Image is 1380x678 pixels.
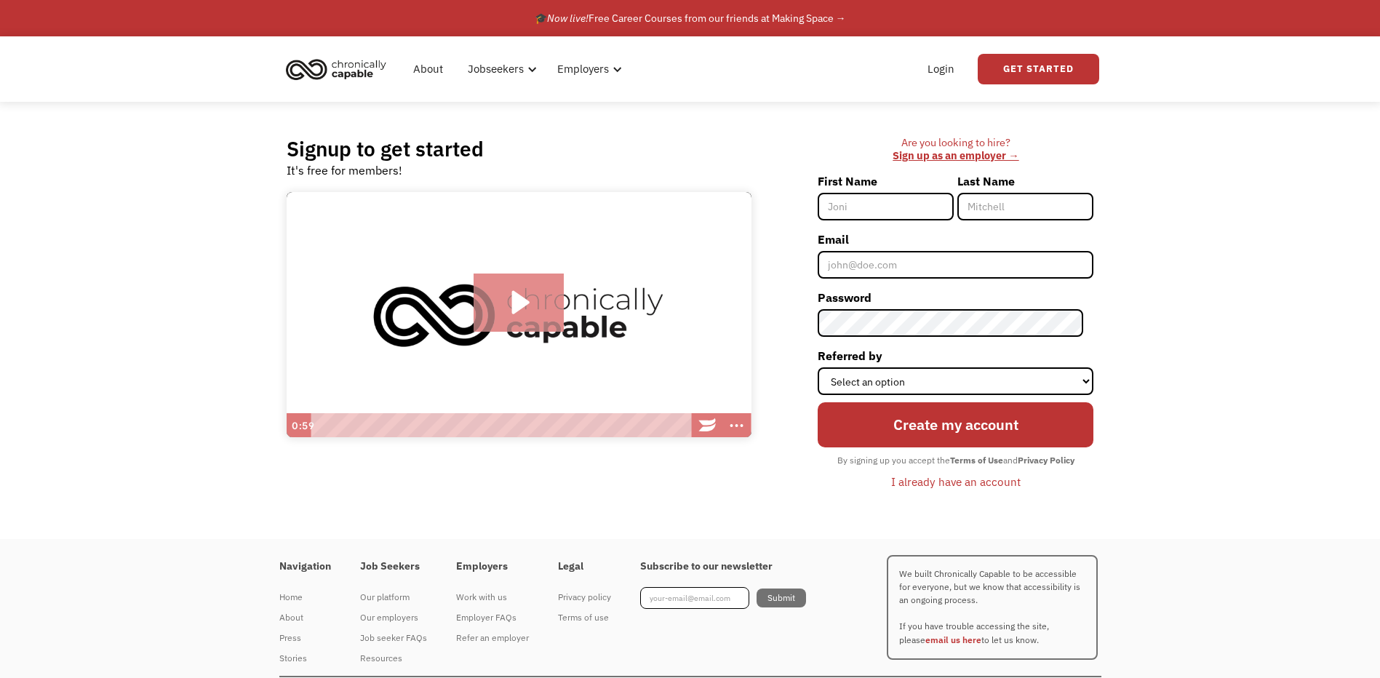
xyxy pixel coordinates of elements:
[950,455,1003,466] strong: Terms of Use
[558,587,611,607] a: Privacy policy
[456,587,529,607] a: Work with us
[957,193,1093,220] input: Mitchell
[549,46,626,92] div: Employers
[757,589,806,607] input: Submit
[722,413,751,438] button: Show more buttons
[360,560,427,573] h4: Job Seekers
[880,469,1032,494] a: I already have an account
[456,560,529,573] h4: Employers
[456,628,529,648] a: Refer an employer
[474,274,565,332] button: Play Video: Introducing Chronically Capable
[279,650,331,667] div: Stories
[818,193,954,220] input: Joni
[818,136,1093,163] div: Are you looking to hire? ‍
[640,587,806,609] form: Footer Newsletter
[459,46,541,92] div: Jobseekers
[456,607,529,628] a: Employer FAQs
[282,53,391,85] img: Chronically Capable logo
[456,609,529,626] div: Employer FAQs
[640,587,749,609] input: your-email@email.com
[279,629,331,647] div: Press
[557,60,609,78] div: Employers
[547,12,589,25] em: Now live!
[360,628,427,648] a: Job seeker FAQs
[818,228,1093,251] label: Email
[818,402,1093,447] input: Create my account
[279,607,331,628] a: About
[830,451,1082,470] div: By signing up you accept the and
[279,560,331,573] h4: Navigation
[287,161,402,179] div: It's free for members!
[978,54,1099,84] a: Get Started
[282,53,397,85] a: home
[640,560,806,573] h4: Subscribe to our newsletter
[818,169,954,193] label: First Name
[818,169,1093,494] form: Member-Signup-Form
[818,344,1093,367] label: Referred by
[535,9,846,27] div: 🎓 Free Career Courses from our friends at Making Space →
[558,607,611,628] a: Terms of use
[558,560,611,573] h4: Legal
[456,629,529,647] div: Refer an employer
[404,46,452,92] a: About
[558,609,611,626] div: Terms of use
[287,136,484,161] h2: Signup to get started
[360,587,427,607] a: Our platform
[919,46,963,92] a: Login
[279,589,331,606] div: Home
[360,629,427,647] div: Job seeker FAQs
[279,628,331,648] a: Press
[957,169,1093,193] label: Last Name
[360,609,427,626] div: Our employers
[360,650,427,667] div: Resources
[818,251,1093,279] input: john@doe.com
[360,589,427,606] div: Our platform
[891,473,1021,490] div: I already have an account
[318,413,686,438] div: Playbar
[279,587,331,607] a: Home
[1018,455,1074,466] strong: Privacy Policy
[893,148,1018,162] a: Sign up as an employer →
[360,648,427,669] a: Resources
[287,192,751,438] img: Introducing Chronically Capable
[456,589,529,606] div: Work with us
[279,609,331,626] div: About
[887,555,1098,660] p: We built Chronically Capable to be accessible for everyone, but we know that accessibility is an ...
[468,60,524,78] div: Jobseekers
[818,286,1093,309] label: Password
[558,589,611,606] div: Privacy policy
[360,607,427,628] a: Our employers
[925,634,981,645] a: email us here
[693,413,722,438] a: Wistia Logo -- Learn More
[279,648,331,669] a: Stories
